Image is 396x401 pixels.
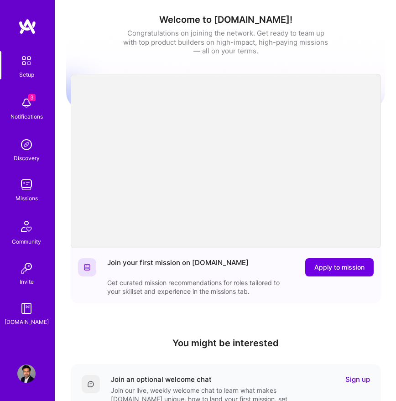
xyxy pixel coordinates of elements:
[16,215,37,237] img: Community
[83,264,91,271] img: Website
[71,74,381,249] iframe: video
[17,51,36,70] img: setup
[14,154,40,163] div: Discovery
[314,263,365,272] span: Apply to mission
[305,258,374,276] button: Apply to mission
[71,338,381,349] h4: You might be interested
[20,277,34,286] div: Invite
[12,237,41,246] div: Community
[17,135,36,154] img: discovery
[10,112,43,121] div: Notifications
[123,29,328,56] div: Congratulations on joining the network. Get ready to team up with top product builders on high-im...
[18,18,36,35] img: logo
[345,375,370,384] a: Sign up
[17,299,36,318] img: guide book
[17,94,36,112] img: bell
[19,70,34,79] div: Setup
[17,365,36,383] img: User Avatar
[87,380,94,388] img: Comment
[15,365,38,383] a: User Avatar
[66,14,385,25] h1: Welcome to [DOMAIN_NAME]!
[17,176,36,194] img: teamwork
[107,258,249,276] div: Join your first mission on [DOMAIN_NAME]
[28,94,36,101] span: 3
[16,194,38,203] div: Missions
[111,375,212,384] div: Join an optional welcome chat
[5,318,49,327] div: [DOMAIN_NAME]
[107,278,290,296] div: Get curated mission recommendations for roles tailored to your skillset and experience in the mis...
[17,259,36,277] img: Invite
